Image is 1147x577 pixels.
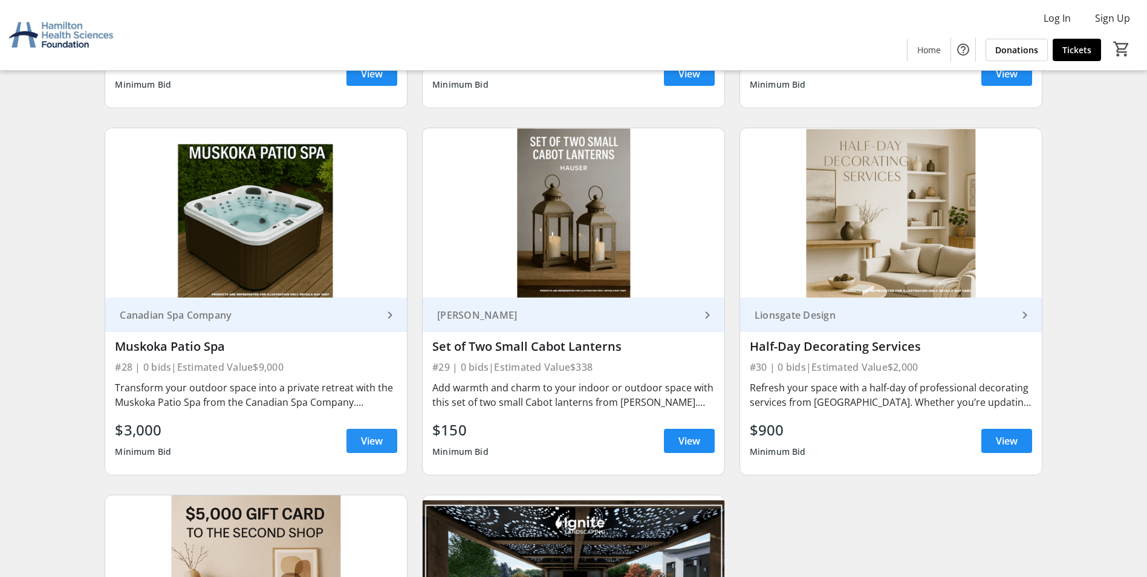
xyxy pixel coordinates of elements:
[432,441,489,463] div: Minimum Bid
[1018,308,1032,322] mat-icon: keyboard_arrow_right
[346,429,397,453] a: View
[664,429,715,453] a: View
[678,434,700,448] span: View
[7,5,115,65] img: Hamilton Health Sciences Foundation's Logo
[383,308,397,322] mat-icon: keyboard_arrow_right
[115,74,171,96] div: Minimum Bid
[423,128,724,298] img: Set of Two Small Cabot Lanterns
[1034,8,1080,28] button: Log In
[1044,11,1071,25] span: Log In
[750,74,806,96] div: Minimum Bid
[361,434,383,448] span: View
[432,380,715,409] div: Add warmth and charm to your indoor or outdoor space with this set of two small Cabot lanterns fr...
[996,434,1018,448] span: View
[115,441,171,463] div: Minimum Bid
[432,309,700,321] div: [PERSON_NAME]
[432,74,489,96] div: Minimum Bid
[750,339,1032,354] div: Half-Day Decorating Services
[740,298,1042,332] a: Lionsgate Design
[115,359,397,376] div: #28 | 0 bids | Estimated Value $9,000
[995,44,1038,56] span: Donations
[986,39,1048,61] a: Donations
[750,380,1032,409] div: Refresh your space with a half-day of professional decorating services from [GEOGRAPHIC_DATA]. Wh...
[1095,11,1130,25] span: Sign Up
[750,419,806,441] div: $900
[981,429,1032,453] a: View
[750,309,1018,321] div: Lionsgate Design
[951,37,975,62] button: Help
[1053,39,1101,61] a: Tickets
[432,359,715,376] div: #29 | 0 bids | Estimated Value $338
[423,298,724,332] a: [PERSON_NAME]
[1111,38,1132,60] button: Cart
[115,419,171,441] div: $3,000
[105,298,407,332] a: Canadian Spa Company
[105,128,407,298] img: Muskoka Patio Spa
[678,67,700,81] span: View
[750,441,806,463] div: Minimum Bid
[917,44,941,56] span: Home
[361,67,383,81] span: View
[1062,44,1091,56] span: Tickets
[664,62,715,86] a: View
[432,339,715,354] div: Set of Two Small Cabot Lanterns
[432,419,489,441] div: $150
[115,380,397,409] div: Transform your outdoor space into a private retreat with the Muskoka Patio Spa from the Canadian ...
[115,309,383,321] div: Canadian Spa Company
[908,39,950,61] a: Home
[346,62,397,86] a: View
[996,67,1018,81] span: View
[750,359,1032,376] div: #30 | 0 bids | Estimated Value $2,000
[115,339,397,354] div: Muskoka Patio Spa
[700,308,715,322] mat-icon: keyboard_arrow_right
[1085,8,1140,28] button: Sign Up
[740,128,1042,298] img: Half-Day Decorating Services
[981,62,1032,86] a: View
